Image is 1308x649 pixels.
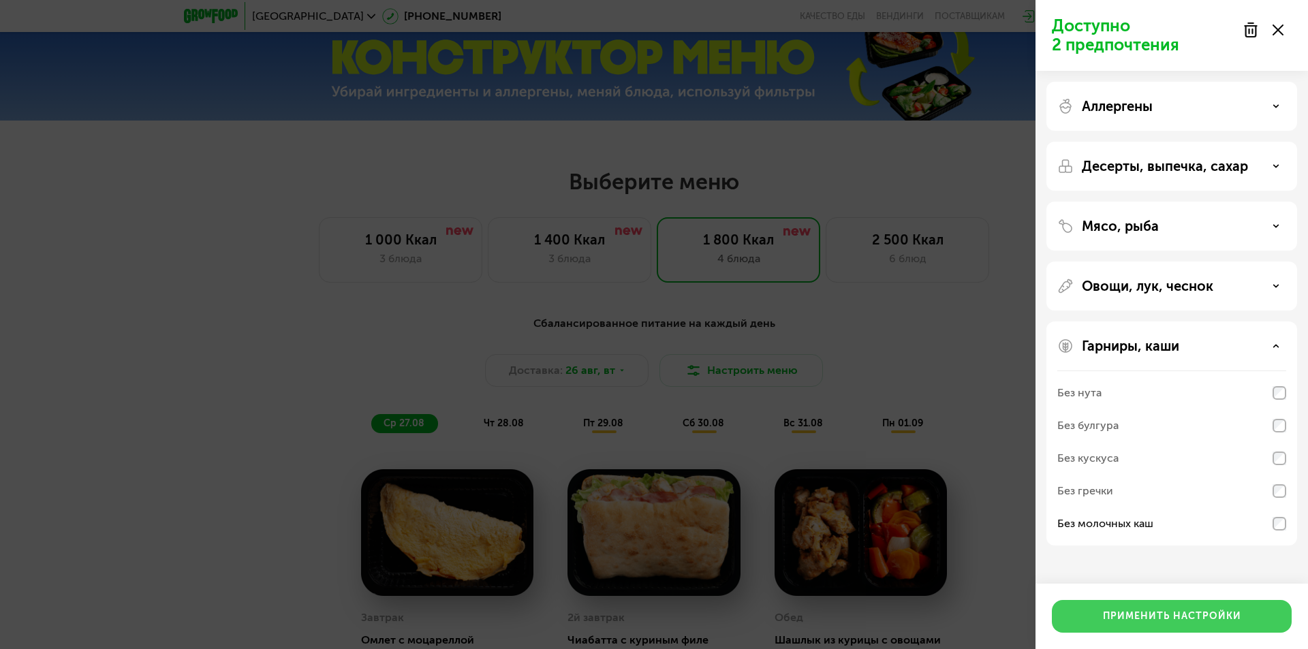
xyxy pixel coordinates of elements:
[1082,158,1248,174] p: Десерты, выпечка, сахар
[1052,600,1292,633] button: Применить настройки
[1082,218,1159,234] p: Мясо, рыба
[1103,610,1241,623] div: Применить настройки
[1052,16,1234,54] p: Доступно 2 предпочтения
[1057,516,1153,532] div: Без молочных каш
[1082,338,1179,354] p: Гарниры, каши
[1082,278,1213,294] p: Овощи, лук, чеснок
[1082,98,1153,114] p: Аллергены
[1057,450,1119,466] div: Без кускуса
[1057,417,1119,434] div: Без булгура
[1057,483,1113,499] div: Без гречки
[1057,385,1102,401] div: Без нута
